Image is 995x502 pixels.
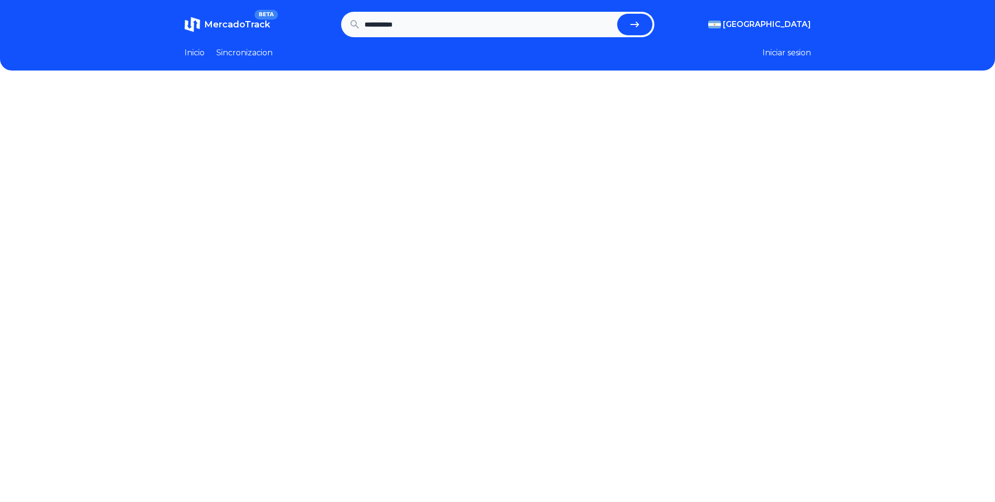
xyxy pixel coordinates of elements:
[185,47,205,59] a: Inicio
[708,21,721,28] img: Argentina
[255,10,278,20] span: BETA
[185,17,270,32] a: MercadoTrackBETA
[723,19,811,30] span: [GEOGRAPHIC_DATA]
[216,47,273,59] a: Sincronizacion
[204,19,270,30] span: MercadoTrack
[763,47,811,59] button: Iniciar sesion
[185,17,200,32] img: MercadoTrack
[708,19,811,30] button: [GEOGRAPHIC_DATA]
